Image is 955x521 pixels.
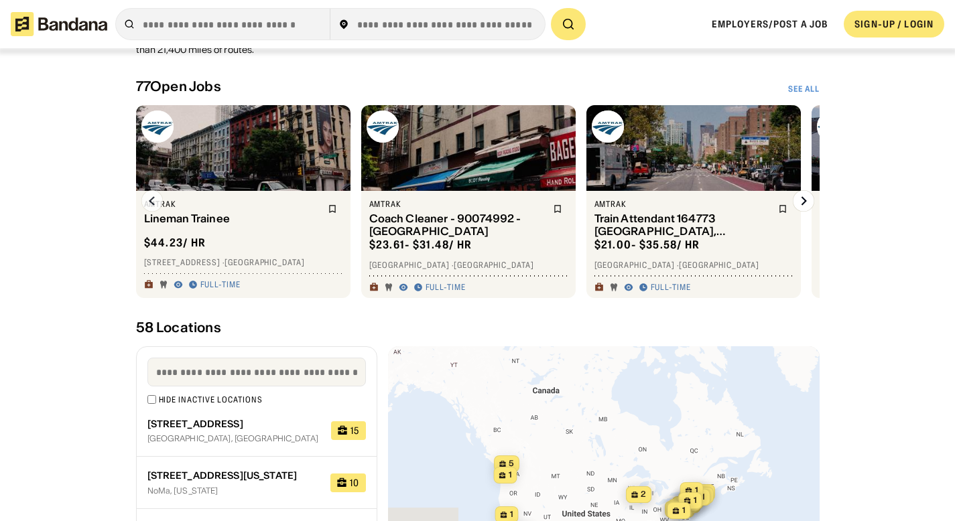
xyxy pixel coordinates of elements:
div: $ 21.00 - $35.58 / hr [594,238,700,252]
div: 10 [350,478,359,488]
div: [GEOGRAPHIC_DATA] · [GEOGRAPHIC_DATA] [369,260,568,271]
div: Amtrak [369,199,545,210]
span: 1 [693,495,696,506]
span: 2 [641,489,646,500]
img: Amtrak logo [592,110,624,143]
span: 5 [509,458,514,469]
img: Right Arrow [793,190,814,212]
img: Left Arrow [141,190,163,212]
a: Amtrak logoAmtrakTrain Attendant 164773 [GEOGRAPHIC_DATA], [GEOGRAPHIC_DATA]$21.00- $35.58/ hr[GE... [586,105,801,298]
div: [GEOGRAPHIC_DATA] · [GEOGRAPHIC_DATA] [594,260,793,271]
div: Train Attendant 164773 [GEOGRAPHIC_DATA], [GEOGRAPHIC_DATA] [594,212,770,238]
div: $ 44.23 / hr [144,236,206,250]
a: See All [788,84,820,94]
a: Amtrak logoAmtrakCoach Cleaner - 90074992 - [GEOGRAPHIC_DATA]$23.61- $31.48/ hr[GEOGRAPHIC_DATA] ... [361,105,576,298]
div: Coach Cleaner - 90074992 - [GEOGRAPHIC_DATA] [369,212,545,238]
div: [STREET_ADDRESS] [147,419,321,430]
div: NoMa, [US_STATE] [147,487,320,495]
img: Amtrak logo [367,110,399,143]
a: Amtrak logoAmtrakLineman Trainee$44.23/ hr[STREET_ADDRESS] ·[GEOGRAPHIC_DATA]Full-time [136,105,351,298]
a: [STREET_ADDRESS][US_STATE]NoMa, [US_STATE]10 [137,457,377,509]
div: [GEOGRAPHIC_DATA], [GEOGRAPHIC_DATA] [147,435,321,443]
a: Employers/Post a job [712,18,828,30]
div: 15 [351,426,359,435]
img: Amtrak logo [817,110,849,143]
span: 1 [682,505,685,516]
div: Full-time [651,282,692,293]
a: [STREET_ADDRESS][GEOGRAPHIC_DATA], [GEOGRAPHIC_DATA]15 [137,405,377,457]
div: 58 Locations [136,319,820,336]
div: 77 Open Jobs [136,78,221,94]
div: [STREET_ADDRESS] · [GEOGRAPHIC_DATA] [144,257,342,268]
span: 1 [701,492,704,503]
div: Full-time [426,282,466,293]
div: $ 23.61 - $31.48 / hr [369,238,472,252]
div: Amtrak [144,199,320,210]
span: 1 [509,509,513,520]
img: Amtrak logo [141,110,174,143]
div: [STREET_ADDRESS][US_STATE] [147,470,320,481]
span: 1 [508,469,511,481]
div: Amtrak [594,199,770,210]
div: Lineman Trainee [144,212,320,225]
div: Hide inactive locations [159,394,263,405]
span: 1 [694,485,698,496]
img: Bandana logotype [11,12,107,36]
div: Full-time [200,279,241,290]
div: SIGN-UP / LOGIN [854,18,934,30]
